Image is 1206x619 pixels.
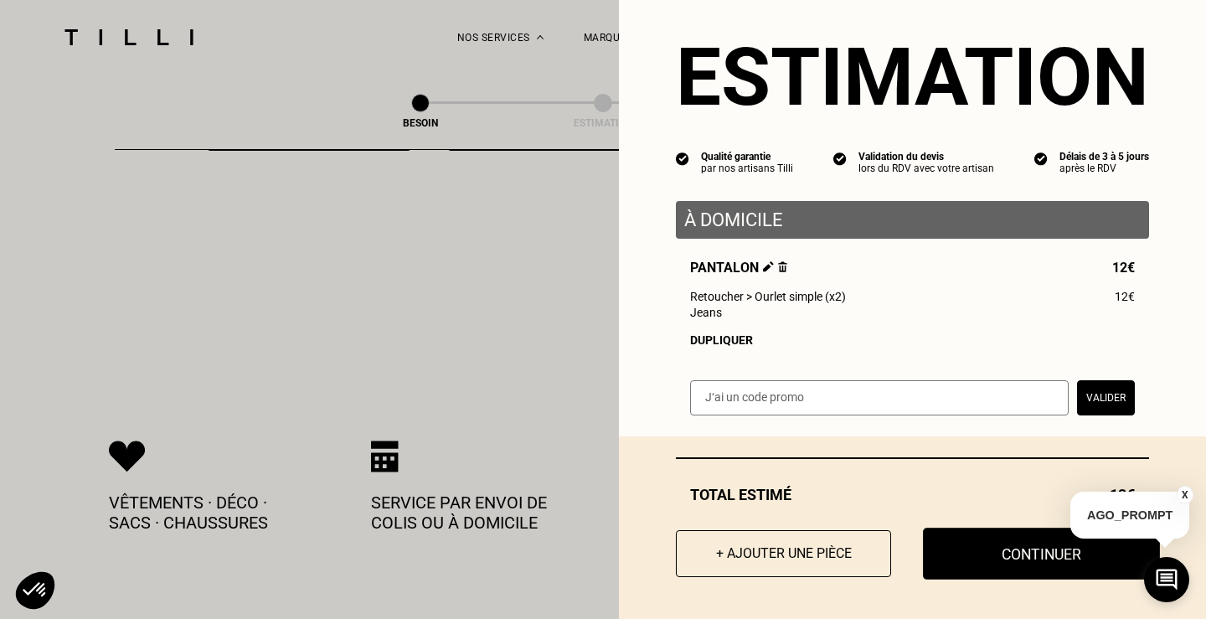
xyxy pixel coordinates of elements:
[1059,151,1149,162] div: Délais de 3 à 5 jours
[858,162,994,174] div: lors du RDV avec votre artisan
[1034,151,1048,166] img: icon list info
[690,333,1135,347] div: Dupliquer
[676,486,1149,503] div: Total estimé
[690,306,722,319] span: Jeans
[676,530,891,577] button: + Ajouter une pièce
[690,290,846,303] span: Retoucher > Ourlet simple (x2)
[690,380,1069,415] input: J‘ai un code promo
[833,151,847,166] img: icon list info
[1077,380,1135,415] button: Valider
[858,151,994,162] div: Validation du devis
[1070,492,1189,539] p: AGO_PROMPT
[676,30,1149,124] section: Estimation
[676,151,689,166] img: icon list info
[684,209,1141,230] p: À domicile
[778,261,787,272] img: Supprimer
[1112,260,1135,276] span: 12€
[923,528,1160,580] button: Continuer
[1115,290,1135,303] span: 12€
[1177,486,1193,504] button: X
[763,261,774,272] img: Éditer
[701,151,793,162] div: Qualité garantie
[701,162,793,174] div: par nos artisans Tilli
[690,260,787,276] span: Pantalon
[1059,162,1149,174] div: après le RDV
